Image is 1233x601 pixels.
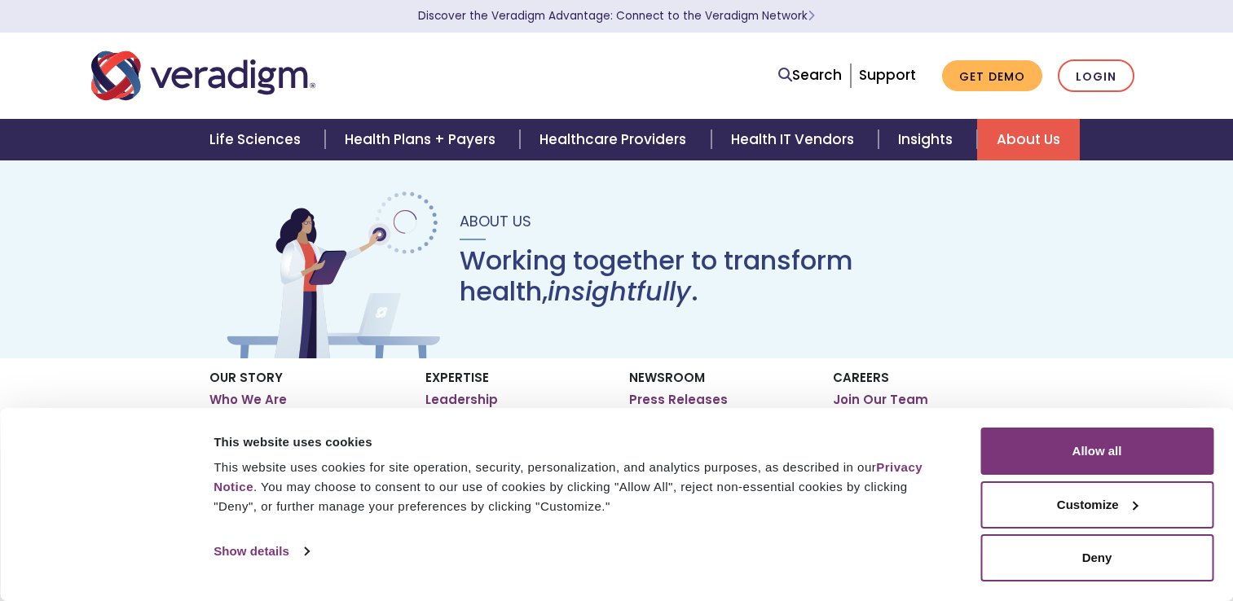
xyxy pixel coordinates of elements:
h1: Working together to transform health, . [460,245,1011,308]
a: Life Sciences [190,119,325,160]
a: Join Our Team [833,392,928,408]
span: Learn More [808,8,815,24]
a: About Us [977,119,1080,160]
em: insightfully [548,273,691,309]
a: Healthcare Providers [520,119,711,160]
button: Customize [980,481,1213,529]
a: Search [778,64,842,86]
span: About Us [460,211,531,231]
a: Get Demo [942,60,1042,92]
a: Health Plans + Payers [325,119,520,160]
img: Veradigm logo [91,49,315,103]
a: Support [859,65,916,85]
a: Insights [879,119,977,160]
a: Discover the Veradigm Advantage: Connect to the Veradigm NetworkLearn More [418,8,815,24]
button: Allow all [980,428,1213,475]
a: Leadership [425,392,498,408]
a: Press Releases [629,392,728,408]
a: Who We Are [209,392,287,408]
div: This website uses cookies [214,432,944,452]
a: Show details [214,539,308,564]
a: Login [1058,59,1134,93]
button: Deny [980,534,1213,581]
a: Health IT Vendors [711,119,879,160]
div: This website uses cookies for site operation, security, personalization, and analytics purposes, ... [214,458,944,516]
